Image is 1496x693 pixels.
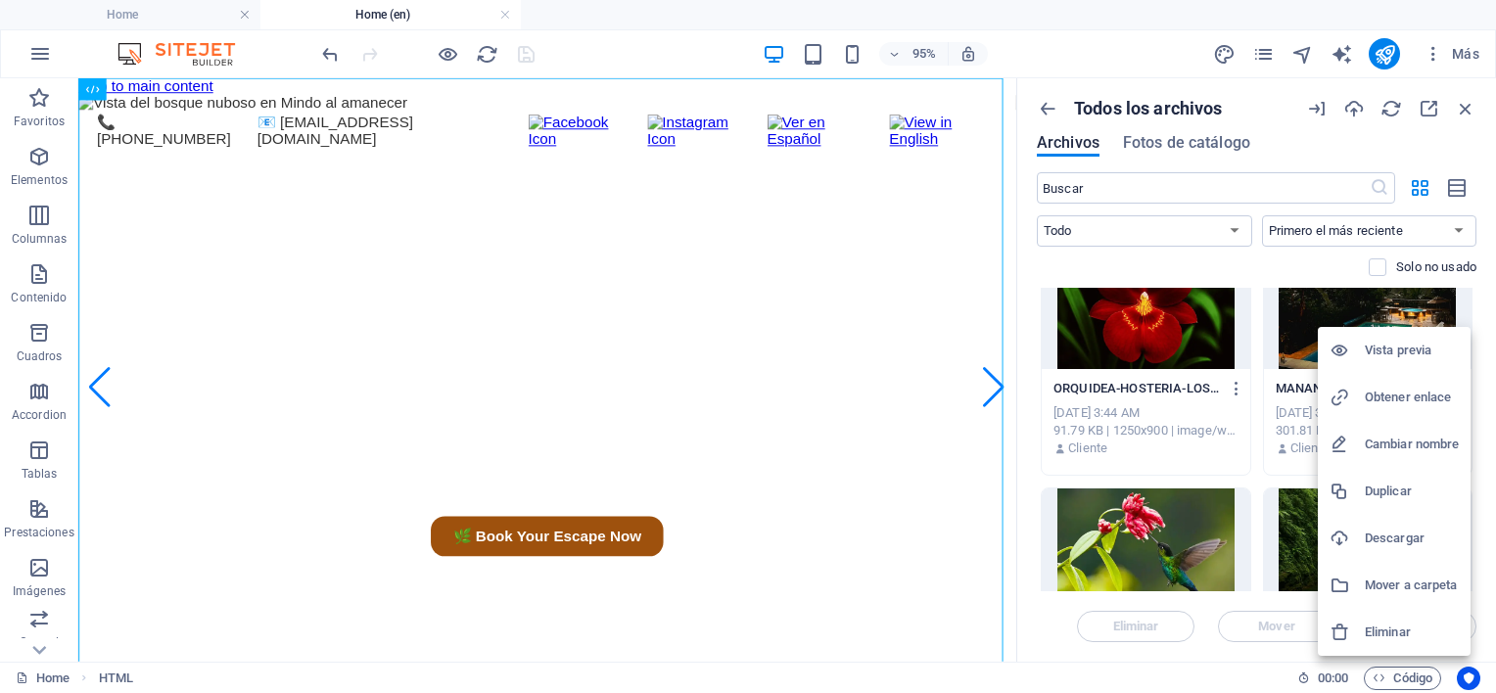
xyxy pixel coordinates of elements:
h6: Vista previa [1365,339,1459,362]
h6: Obtener enlace [1365,386,1459,409]
h6: Duplicar [1365,480,1459,503]
h6: Mover a carpeta [1365,574,1459,597]
h6: Eliminar [1365,621,1459,644]
h6: Descargar [1365,527,1459,550]
h6: Cambiar nombre [1365,433,1459,456]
